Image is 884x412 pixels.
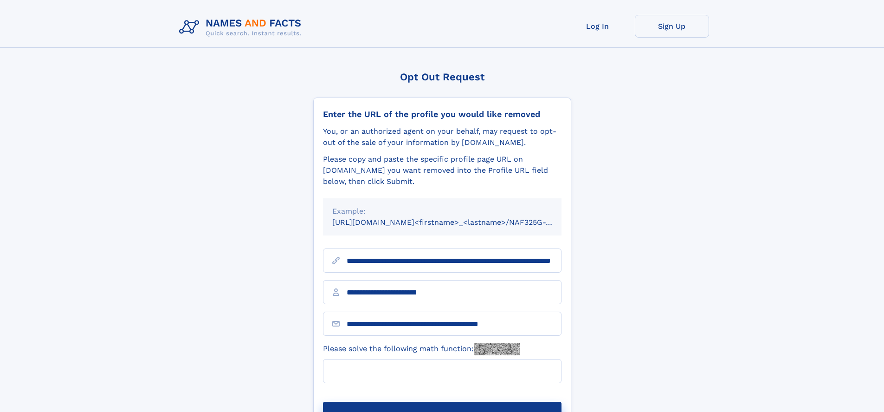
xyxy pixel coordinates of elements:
small: [URL][DOMAIN_NAME]<firstname>_<lastname>/NAF325G-xxxxxxxx [332,218,579,227]
img: Logo Names and Facts [175,15,309,40]
a: Log In [561,15,635,38]
div: Enter the URL of the profile you would like removed [323,109,561,119]
div: Please copy and paste the specific profile page URL on [DOMAIN_NAME] you want removed into the Pr... [323,154,561,187]
div: Opt Out Request [313,71,571,83]
div: Example: [332,206,552,217]
label: Please solve the following math function: [323,343,520,355]
a: Sign Up [635,15,709,38]
div: You, or an authorized agent on your behalf, may request to opt-out of the sale of your informatio... [323,126,561,148]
